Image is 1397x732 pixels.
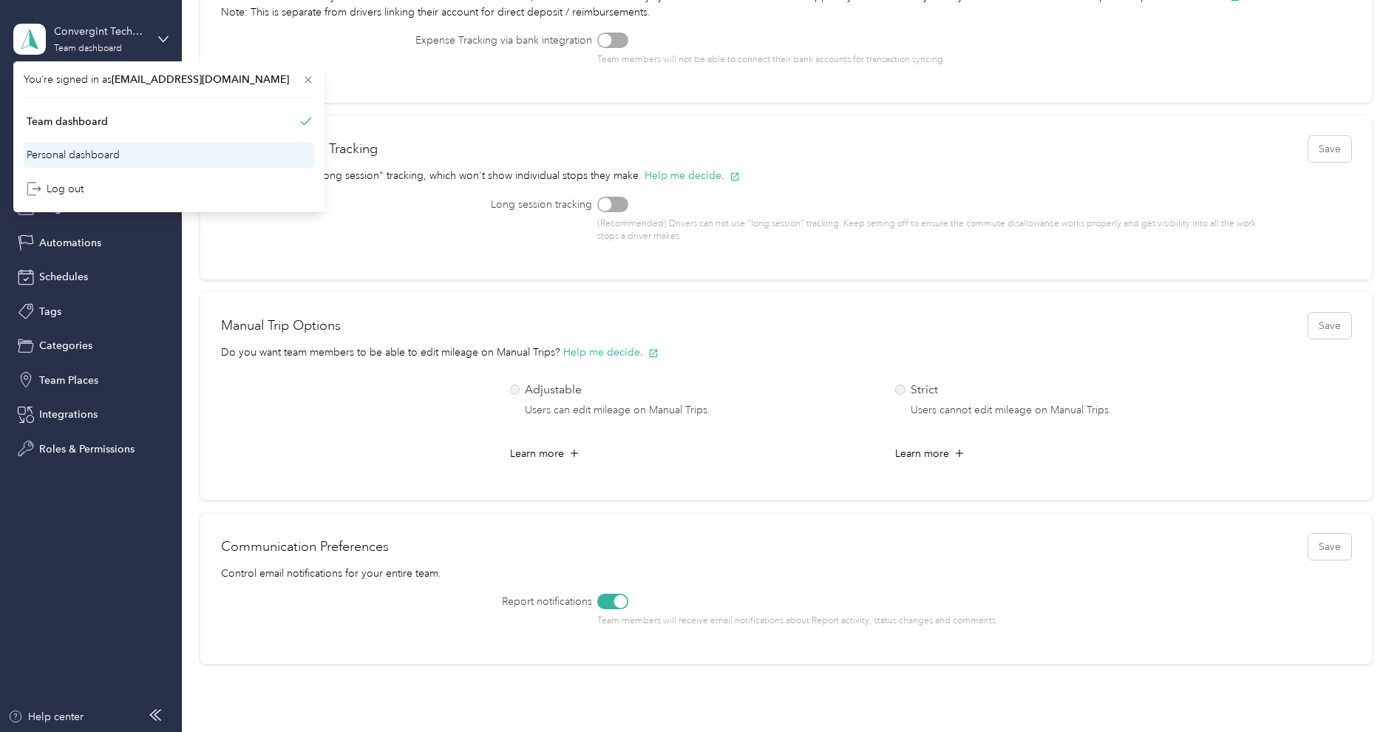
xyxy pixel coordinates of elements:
p: (Recommended) Drivers can not use “long session” tracking. Keep setting off to ensure the commute... [597,217,1257,243]
p: Strict [911,381,1112,399]
h2: Manual Trip Options [221,316,341,336]
button: Help me decide. [645,168,740,183]
span: [EMAIL_ADDRESS][DOMAIN_NAME] [112,73,289,86]
p: Team members will receive email notifications about Report activity, status changes and comments. [597,614,1257,628]
label: Long session tracking [221,197,593,212]
iframe: Everlance-gr Chat Button Frame [1314,649,1397,732]
label: Expense Tracking via bank integration [221,33,593,48]
span: Schedules [39,269,88,285]
span: Categories [39,338,92,353]
span: You’re signed in as [24,72,314,87]
button: Save [1308,136,1351,162]
div: Personal dashboard [27,147,120,163]
span: Integrations [39,407,98,422]
p: Do you want team members to be able to edit mileage on Manual Trips? [221,345,1351,360]
p: Control email notifications for your entire team. [221,566,1351,594]
div: Users cannot edit mileage on Manual Trips. [911,401,1112,420]
h2: Communication Preferences [221,537,389,557]
span: Tags [39,304,61,319]
span: Team Places [39,373,98,388]
button: Help center [8,709,84,725]
div: Convergint Technologies [54,24,146,39]
button: Save [1308,313,1351,339]
label: Report notifications [221,594,593,609]
div: Team dashboard [27,114,108,129]
span: Learn more [895,446,949,461]
p: Adjustable [525,381,710,399]
span: Roles & Permissions [39,441,135,457]
div: Log out [27,181,84,197]
span: Learn more [510,446,564,461]
p: Allow drivers to use "long session" tracking, which won't show individual stops they make. [221,168,1351,197]
span: Automations [39,235,101,251]
p: Team members will not be able to connect their bank accounts for transaction syncing. [597,53,1257,67]
div: Users can edit mileage on Manual Trips. [525,401,710,420]
div: Team dashboard [54,44,122,53]
p: Note: This is separate from drivers linking their account for direct deposit / reimbursements. [221,4,1351,33]
button: Help me decide. [563,345,659,360]
button: Save [1308,534,1351,560]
